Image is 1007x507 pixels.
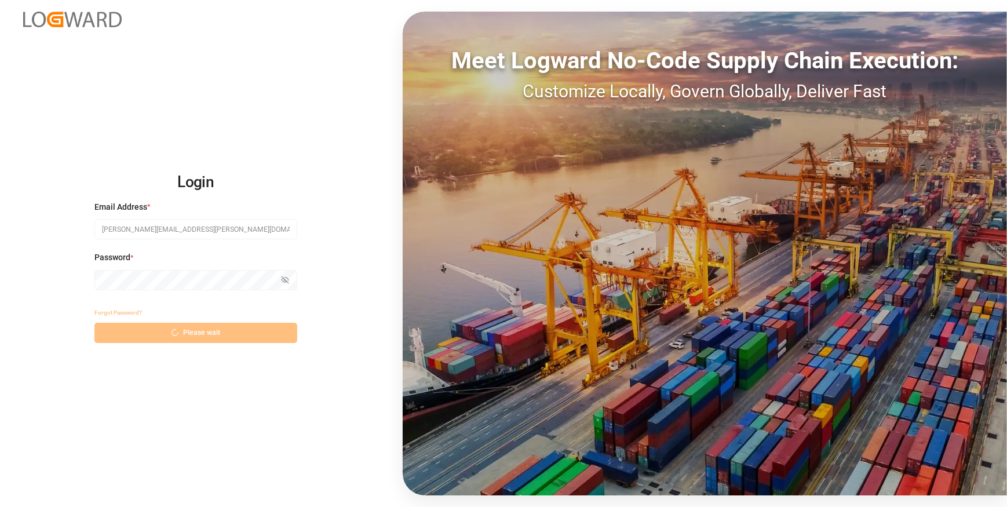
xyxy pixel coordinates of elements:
span: Password [94,251,130,264]
span: Email Address [94,201,147,213]
input: Enter your email [94,219,297,239]
img: Logward_new_orange.png [23,12,122,27]
div: Meet Logward No-Code Supply Chain Execution: [403,43,1007,78]
div: Customize Locally, Govern Globally, Deliver Fast [403,78,1007,104]
h2: Login [94,164,297,201]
